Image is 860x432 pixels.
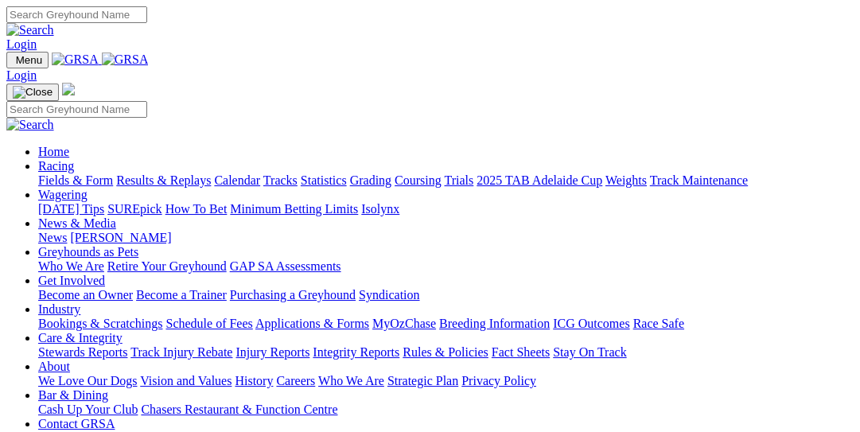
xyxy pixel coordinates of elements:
div: Get Involved [38,288,854,302]
a: Bar & Dining [38,388,108,402]
a: Rules & Policies [403,345,488,359]
a: Integrity Reports [313,345,399,359]
a: Who We Are [318,374,384,387]
a: Purchasing a Greyhound [230,288,356,302]
a: Results & Replays [116,173,211,187]
a: Stay On Track [553,345,626,359]
a: Weights [605,173,647,187]
a: [DATE] Tips [38,202,104,216]
a: Care & Integrity [38,331,123,344]
a: Tracks [263,173,298,187]
a: Fact Sheets [492,345,550,359]
a: About [38,360,70,373]
a: Isolynx [361,202,399,216]
a: Schedule of Fees [165,317,252,330]
a: Chasers Restaurant & Function Centre [141,403,337,416]
a: Vision and Values [140,374,232,387]
a: Retire Your Greyhound [107,259,227,273]
a: Contact GRSA [38,417,115,430]
a: Login [6,37,37,51]
a: [PERSON_NAME] [70,231,171,244]
a: 2025 TAB Adelaide Cup [477,173,602,187]
a: Injury Reports [235,345,309,359]
a: Cash Up Your Club [38,403,138,416]
a: History [235,374,273,387]
a: MyOzChase [372,317,436,330]
img: Search [6,23,54,37]
a: Strategic Plan [387,374,458,387]
a: Racing [38,159,74,173]
div: Bar & Dining [38,403,854,417]
a: Become a Trainer [136,288,227,302]
div: News & Media [38,231,854,245]
a: Wagering [38,188,88,201]
a: How To Bet [165,202,228,216]
a: Careers [276,374,315,387]
img: logo-grsa-white.png [62,83,75,95]
div: Care & Integrity [38,345,854,360]
a: Industry [38,302,80,316]
a: Trials [444,173,473,187]
div: Greyhounds as Pets [38,259,854,274]
a: SUREpick [107,202,161,216]
a: News [38,231,67,244]
a: Privacy Policy [461,374,536,387]
a: We Love Our Dogs [38,374,137,387]
a: Home [38,145,69,158]
img: GRSA [52,53,99,67]
input: Search [6,101,147,118]
div: About [38,374,854,388]
span: Menu [16,54,42,66]
div: Racing [38,173,854,188]
button: Toggle navigation [6,84,59,101]
a: GAP SA Assessments [230,259,341,273]
a: Bookings & Scratchings [38,317,162,330]
a: ICG Outcomes [553,317,629,330]
a: Coursing [395,173,442,187]
button: Toggle navigation [6,52,49,68]
a: Breeding Information [439,317,550,330]
a: Statistics [301,173,347,187]
img: GRSA [102,53,149,67]
a: Fields & Form [38,173,113,187]
img: Search [6,118,54,132]
a: Syndication [359,288,419,302]
a: Login [6,68,37,82]
a: Track Injury Rebate [130,345,232,359]
a: Calendar [214,173,260,187]
img: Close [13,86,53,99]
a: Applications & Forms [255,317,369,330]
a: Minimum Betting Limits [230,202,358,216]
a: News & Media [38,216,116,230]
a: Track Maintenance [650,173,748,187]
a: Grading [350,173,391,187]
input: Search [6,6,147,23]
a: Stewards Reports [38,345,127,359]
a: Who We Are [38,259,104,273]
a: Get Involved [38,274,105,287]
a: Race Safe [632,317,683,330]
div: Wagering [38,202,854,216]
a: Become an Owner [38,288,133,302]
a: Greyhounds as Pets [38,245,138,259]
div: Industry [38,317,854,331]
